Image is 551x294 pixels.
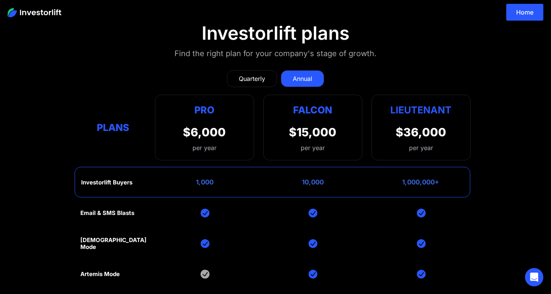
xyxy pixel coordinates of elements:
[174,47,377,60] div: Find the right plan for your company's stage of growth.
[506,4,543,21] a: Home
[202,22,349,44] div: Investorlift plans
[80,210,134,216] div: Email & SMS Blasts
[390,104,452,116] strong: Lieutenant
[525,268,543,286] div: Open Intercom Messenger
[80,120,146,135] div: Plans
[183,125,226,139] div: $6,000
[183,143,226,152] div: per year
[81,179,132,186] div: Investorlift Buyers
[293,103,332,118] div: Falcon
[409,143,433,152] div: per year
[293,74,312,83] div: Annual
[289,125,336,139] div: $15,000
[239,74,265,83] div: Quarterly
[183,103,226,118] div: Pro
[302,178,324,186] div: 10,000
[196,178,214,186] div: 1,000
[80,271,120,278] div: Artemis Mode
[301,143,325,152] div: per year
[80,237,147,250] div: [DEMOGRAPHIC_DATA] Mode
[396,125,446,139] div: $36,000
[402,178,439,186] div: 1,000,000+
